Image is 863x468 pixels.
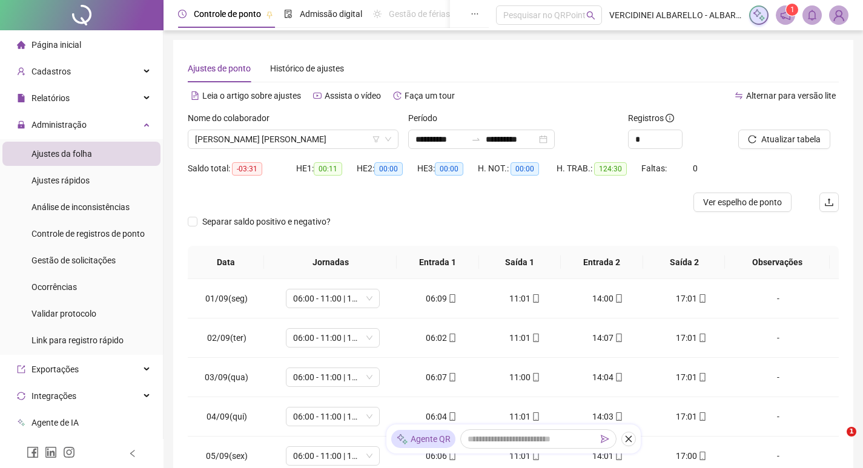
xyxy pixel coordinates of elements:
[194,9,261,19] span: Controle de ponto
[178,10,187,18] span: clock-circle
[703,196,782,209] span: Ver espelho de ponto
[447,373,457,381] span: mobile
[207,333,246,343] span: 02/09(ter)
[613,452,623,460] span: mobile
[63,446,75,458] span: instagram
[561,246,643,279] th: Entrada 2
[372,136,380,143] span: filter
[576,292,640,305] div: 14:00
[643,246,726,279] th: Saída 2
[492,449,557,463] div: 11:01
[409,292,474,305] div: 06:09
[447,294,457,303] span: mobile
[373,10,382,18] span: sun
[613,373,623,381] span: mobile
[31,67,71,76] span: Cadastros
[830,6,848,24] img: 86290
[641,163,669,173] span: Faltas:
[822,427,851,456] iframe: Intercom live chat
[697,334,707,342] span: mobile
[780,10,791,21] span: notification
[628,111,674,125] span: Registros
[188,246,264,279] th: Data
[660,331,724,344] div: 17:01
[300,9,362,19] span: Admissão digital
[576,331,640,344] div: 14:07
[197,215,336,228] span: Separar saldo positivo e negativo?
[207,412,247,421] span: 04/09(qui)
[752,8,765,22] img: sparkle-icon.fc2bf0ac1784a2077858766a79e2daf3.svg
[408,111,445,125] label: Período
[478,162,557,176] div: H. NOT.:
[613,412,623,421] span: mobile
[576,371,640,384] div: 14:04
[624,435,633,443] span: close
[31,202,130,212] span: Análise de inconsistências
[847,427,856,437] span: 1
[409,449,474,463] div: 06:06
[531,294,540,303] span: mobile
[447,452,457,460] span: mobile
[293,447,372,465] span: 06:00 - 11:00 | 14:00 - 17:00
[31,364,79,374] span: Exportações
[511,162,539,176] span: 00:00
[742,410,814,423] div: -
[557,162,641,176] div: H. TRAB.:
[31,176,90,185] span: Ajustes rápidos
[206,451,248,461] span: 05/09(sex)
[660,371,724,384] div: 17:01
[27,446,39,458] span: facebook
[742,449,814,463] div: -
[17,94,25,102] span: file
[471,134,481,144] span: swap-right
[31,391,76,401] span: Integrações
[31,149,92,159] span: Ajustes da folha
[660,449,724,463] div: 17:00
[296,162,357,176] div: HE 1:
[325,91,381,101] span: Assista o vídeo
[31,309,96,318] span: Validar protocolo
[389,9,450,19] span: Gestão de férias
[492,292,557,305] div: 11:01
[601,435,609,443] span: send
[742,292,814,305] div: -
[270,64,344,73] span: Histórico de ajustes
[45,446,57,458] span: linkedin
[576,410,640,423] div: 14:03
[314,162,342,176] span: 00:11
[31,255,116,265] span: Gestão de solicitações
[531,373,540,381] span: mobile
[660,410,724,423] div: 17:01
[385,136,392,143] span: down
[17,67,25,76] span: user-add
[613,294,623,303] span: mobile
[191,91,199,100] span: file-text
[205,372,248,382] span: 03/09(qua)
[748,135,756,143] span: reload
[396,433,408,446] img: sparkle-icon.fc2bf0ac1784a2077858766a79e2daf3.svg
[492,410,557,423] div: 11:01
[746,91,836,101] span: Alternar para versão lite
[266,11,273,18] span: pushpin
[31,335,124,345] span: Link para registro rápido
[409,410,474,423] div: 06:04
[693,163,698,173] span: 0
[471,134,481,144] span: to
[531,334,540,342] span: mobile
[594,162,627,176] span: 124:30
[761,133,821,146] span: Atualizar tabela
[697,373,707,381] span: mobile
[128,449,137,458] span: left
[293,329,372,347] span: 06:00 - 11:00 | 14:00 - 17:00
[374,162,403,176] span: 00:00
[293,407,372,426] span: 06:00 - 11:00 | 14:00 - 17:00
[492,331,557,344] div: 11:01
[660,292,724,305] div: 17:01
[807,10,818,21] span: bell
[17,120,25,129] span: lock
[697,452,707,460] span: mobile
[742,371,814,384] div: -
[479,246,561,279] th: Saída 1
[188,64,251,73] span: Ajustes de ponto
[742,331,814,344] div: -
